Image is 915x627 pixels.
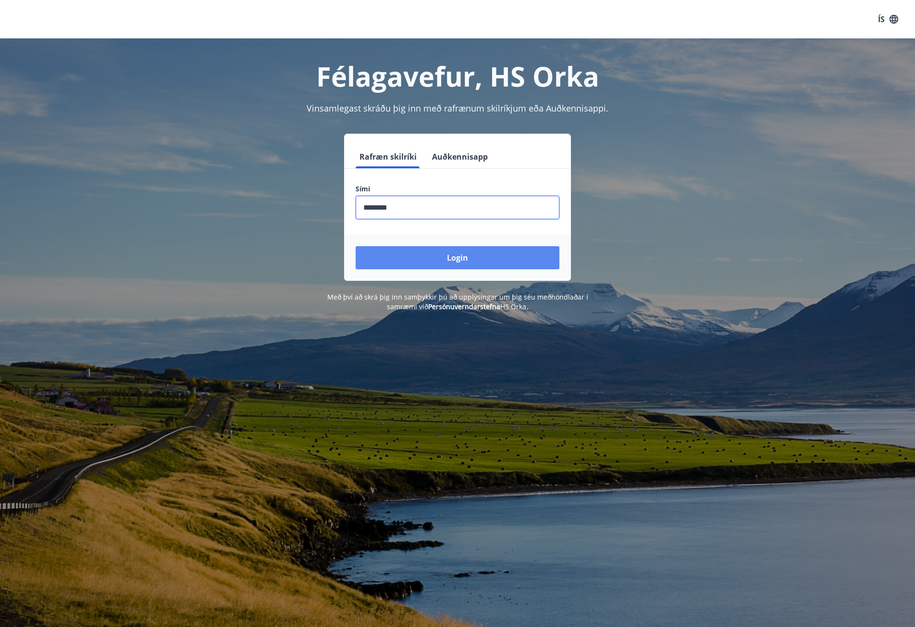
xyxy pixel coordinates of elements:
[428,145,492,168] button: Auðkennisapp
[307,102,608,114] span: Vinsamlegast skráðu þig inn með rafrænum skilríkjum eða Auðkennisappi.
[123,58,792,94] h1: Félagavefur, HS Orka
[356,184,559,194] label: Sími
[356,246,559,269] button: Login
[428,302,500,311] a: Persónuverndarstefna
[356,145,420,168] button: Rafræn skilríki
[327,292,588,311] span: Með því að skrá þig inn samþykkir þú að upplýsingar um þig séu meðhöndlaðar í samræmi við HS Orka.
[873,11,903,28] button: ÍS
